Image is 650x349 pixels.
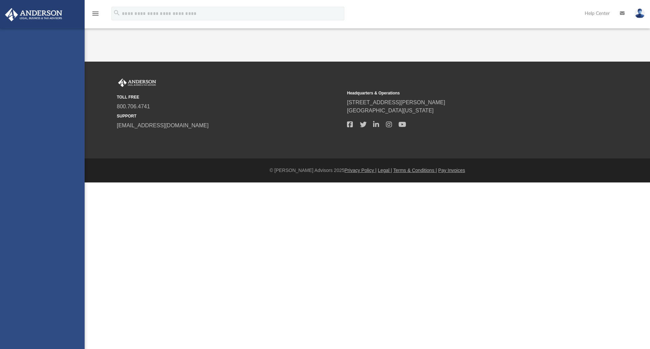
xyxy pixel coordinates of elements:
a: [EMAIL_ADDRESS][DOMAIN_NAME] [117,123,209,128]
a: Legal | [378,168,392,173]
a: [GEOGRAPHIC_DATA][US_STATE] [347,108,434,113]
a: Terms & Conditions | [393,168,437,173]
div: © [PERSON_NAME] Advisors 2025 [85,167,650,174]
i: search [113,9,121,17]
a: Privacy Policy | [345,168,377,173]
a: menu [91,13,100,18]
a: Pay Invoices [438,168,465,173]
small: Headquarters & Operations [347,90,572,96]
small: TOLL FREE [117,94,342,100]
img: User Pic [635,8,645,18]
small: SUPPORT [117,113,342,119]
a: [STREET_ADDRESS][PERSON_NAME] [347,100,445,105]
i: menu [91,9,100,18]
a: 800.706.4741 [117,104,150,109]
img: Anderson Advisors Platinum Portal [3,8,64,21]
img: Anderson Advisors Platinum Portal [117,79,157,87]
